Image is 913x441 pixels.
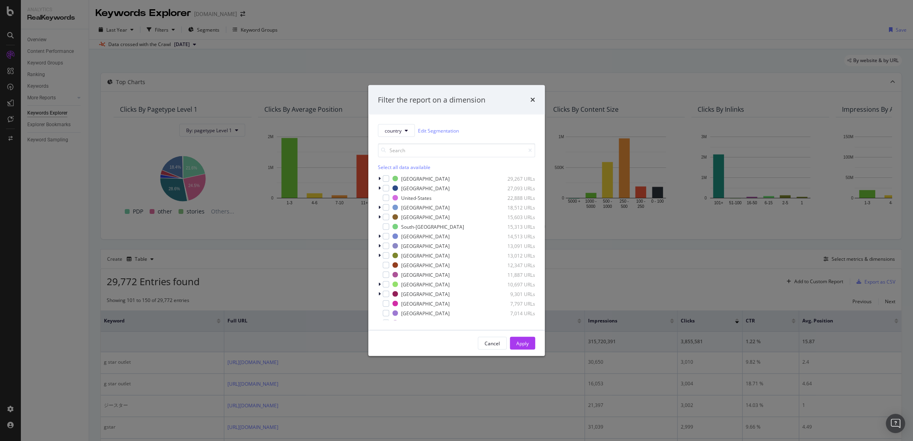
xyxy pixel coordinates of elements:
[516,340,529,346] div: Apply
[401,300,450,307] div: [GEOGRAPHIC_DATA]
[401,233,450,240] div: [GEOGRAPHIC_DATA]
[496,233,535,240] div: 14,513 URLs
[496,310,535,316] div: 7,014 URLs
[530,95,535,105] div: times
[378,95,485,105] div: Filter the report on a dimension
[496,300,535,307] div: 7,797 URLs
[496,194,535,201] div: 22,888 URLs
[385,127,402,134] span: country
[401,223,464,230] div: South-[GEOGRAPHIC_DATA]
[401,185,450,191] div: [GEOGRAPHIC_DATA]
[401,204,450,211] div: [GEOGRAPHIC_DATA]
[401,271,450,278] div: [GEOGRAPHIC_DATA]
[401,281,450,288] div: [GEOGRAPHIC_DATA]
[496,204,535,211] div: 18,512 URLs
[401,290,450,297] div: [GEOGRAPHIC_DATA]
[401,252,450,259] div: [GEOGRAPHIC_DATA]
[478,337,507,350] button: Cancel
[496,319,535,326] div: 6,912 URLs
[401,213,450,220] div: [GEOGRAPHIC_DATA]
[496,175,535,182] div: 29,267 URLs
[378,143,535,157] input: Search
[496,185,535,191] div: 27,093 URLs
[496,290,535,297] div: 9,301 URLs
[401,310,450,316] div: [GEOGRAPHIC_DATA]
[378,124,415,137] button: country
[496,262,535,268] div: 12,347 URLs
[496,281,535,288] div: 10,697 URLs
[496,223,535,230] div: 15,313 URLs
[886,414,905,433] div: Open Intercom Messenger
[368,85,545,356] div: modal
[496,252,535,259] div: 13,012 URLs
[401,242,450,249] div: [GEOGRAPHIC_DATA]
[401,319,431,326] div: New-Zealand
[510,337,535,350] button: Apply
[485,340,500,346] div: Cancel
[378,164,535,171] div: Select all data available
[401,194,432,201] div: United-States
[496,213,535,220] div: 15,603 URLs
[401,175,450,182] div: [GEOGRAPHIC_DATA]
[401,262,450,268] div: [GEOGRAPHIC_DATA]
[496,271,535,278] div: 11,887 URLs
[496,242,535,249] div: 13,091 URLs
[418,126,459,135] a: Edit Segmentation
